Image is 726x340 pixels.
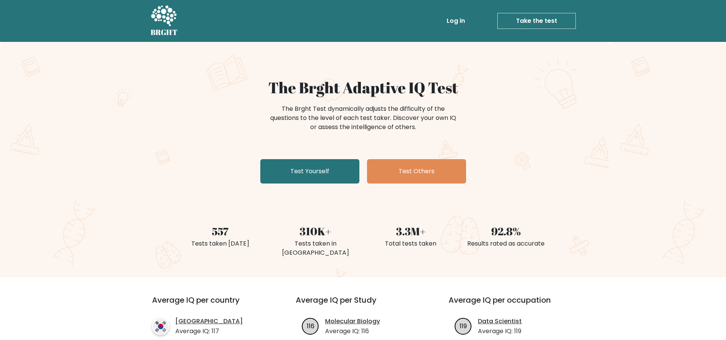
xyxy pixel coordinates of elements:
[175,327,243,336] p: Average IQ: 117
[177,223,263,239] div: 557
[151,3,178,39] a: BRGHT
[268,104,458,132] div: The Brght Test dynamically adjusts the difficulty of the questions to the level of each test take...
[272,239,359,257] div: Tests taken in [GEOGRAPHIC_DATA]
[367,159,466,184] a: Test Others
[497,13,576,29] a: Take the test
[478,317,522,326] a: Data Scientist
[177,239,263,248] div: Tests taken [DATE]
[478,327,522,336] p: Average IQ: 119
[175,317,243,326] a: [GEOGRAPHIC_DATA]
[177,78,549,97] h1: The Brght Adaptive IQ Test
[151,28,178,37] h5: BRGHT
[449,295,583,314] h3: Average IQ per occupation
[260,159,359,184] a: Test Yourself
[325,317,380,326] a: Molecular Biology
[152,295,268,314] h3: Average IQ per country
[307,321,314,330] text: 116
[296,295,430,314] h3: Average IQ per Study
[463,239,549,248] div: Results rated as accurate
[460,321,467,330] text: 119
[368,223,454,239] div: 3.3M+
[272,223,359,239] div: 310K+
[152,318,169,335] img: country
[368,239,454,248] div: Total tests taken
[325,327,380,336] p: Average IQ: 116
[444,13,468,29] a: Log in
[463,223,549,239] div: 92.8%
